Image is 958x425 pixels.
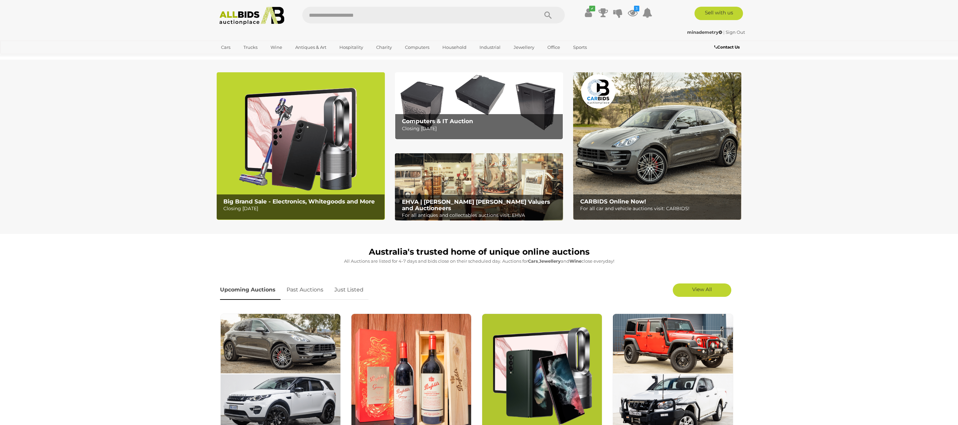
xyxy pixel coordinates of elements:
[475,42,505,53] a: Industrial
[714,45,740,50] b: Contact Us
[580,198,646,205] b: CARBIDS Online Now!
[223,204,381,213] p: Closing [DATE]
[395,72,563,140] img: Computers & IT Auction
[372,42,396,53] a: Charity
[569,42,591,53] a: Sports
[687,29,723,35] a: minademetry
[539,258,561,264] strong: Jewellery
[628,7,638,19] a: 3
[220,257,738,265] p: All Auctions are listed for 4-7 days and bids close on their scheduled day. Auctions for , and cl...
[401,42,434,53] a: Computers
[634,6,639,11] i: 3
[402,198,550,211] b: EHVA | [PERSON_NAME] [PERSON_NAME] Valuers and Auctioneers
[714,44,741,51] a: Contact Us
[266,42,287,53] a: Wine
[402,118,473,124] b: Computers & IT Auction
[217,72,385,220] a: Big Brand Sale - Electronics, Whitegoods and More Big Brand Sale - Electronics, Whitegoods and Mo...
[217,72,385,220] img: Big Brand Sale - Electronics, Whitegoods and More
[216,7,288,25] img: Allbids.com.au
[217,42,235,53] a: Cars
[223,198,375,205] b: Big Brand Sale - Electronics, Whitegoods and More
[543,42,564,53] a: Office
[395,153,563,221] a: EHVA | Evans Hastings Valuers and Auctioneers EHVA | [PERSON_NAME] [PERSON_NAME] Valuers and Auct...
[687,29,722,35] strong: minademetry
[402,124,559,133] p: Closing [DATE]
[395,153,563,221] img: EHVA | Evans Hastings Valuers and Auctioneers
[695,7,743,20] a: Sell with us
[723,29,725,35] span: |
[402,211,559,220] p: For all antiques and collectables auctions visit: EHVA
[335,42,367,53] a: Hospitality
[569,258,581,264] strong: Wine
[583,7,594,19] a: ✔
[329,280,368,300] a: Just Listed
[438,42,471,53] a: Household
[282,280,328,300] a: Past Auctions
[580,204,738,213] p: For all car and vehicle auctions visit: CARBIDS!
[726,29,745,35] a: Sign Out
[531,7,565,23] button: Search
[573,72,741,220] a: CARBIDS Online Now! CARBIDS Online Now! For all car and vehicle auctions visit: CARBIDS!
[692,286,712,292] span: View All
[395,72,563,140] a: Computers & IT Auction Computers & IT Auction Closing [DATE]
[220,247,738,257] h1: Australia's trusted home of unique online auctions
[573,72,741,220] img: CARBIDS Online Now!
[291,42,331,53] a: Antiques & Art
[589,6,595,11] i: ✔
[220,280,281,300] a: Upcoming Auctions
[217,53,273,64] a: [GEOGRAPHIC_DATA]
[239,42,262,53] a: Trucks
[509,42,539,53] a: Jewellery
[528,258,538,264] strong: Cars
[673,283,731,297] a: View All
